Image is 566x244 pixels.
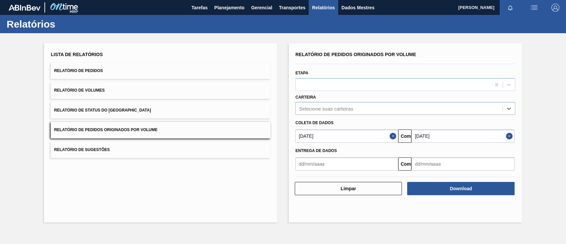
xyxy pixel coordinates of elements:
[401,161,416,167] font: Comeu
[411,157,514,171] input: dd/mm/aaaa
[51,82,271,99] button: Relatório de Volumes
[54,108,151,113] font: Relatório de Status do [GEOGRAPHIC_DATA]
[506,129,515,143] button: Fechar
[279,5,305,10] font: Transportes
[295,157,398,171] input: dd/mm/aaaa
[51,52,103,57] font: Lista de Relatórios
[51,122,271,138] button: Relatório de Pedidos Originados por Volume
[51,63,271,79] button: Relatório de Pedidos
[295,182,402,195] button: Limpar
[295,148,337,153] font: Entrega de dados
[214,5,244,10] font: Planejamento
[398,157,411,171] button: Comeu
[51,142,271,158] button: Relatório de Sugestões
[390,129,398,143] button: Fechar
[295,71,308,75] font: Etapa
[295,121,334,125] font: Coleta de dados
[7,19,55,30] font: Relatórios
[407,182,514,195] button: Download
[458,5,494,10] font: [PERSON_NAME]
[192,5,208,10] font: Tarefas
[551,4,559,12] img: Sair
[251,5,272,10] font: Gerencial
[398,129,411,143] button: Comeu
[9,5,40,11] img: TNhmsLtSVTkK8tSr43FrP2fwEKptu5GPRR3wAAAABJRU5ErkJggg==
[401,133,416,139] font: Comeu
[500,3,521,12] button: Notificações
[295,52,416,57] font: Relatório de Pedidos Originados por Volume
[411,129,514,143] input: dd/mm/aaaa
[295,129,398,143] input: dd/mm/aaaa
[54,68,103,73] font: Relatório de Pedidos
[341,186,356,191] font: Limpar
[312,5,335,10] font: Relatórios
[299,106,353,112] div: Selecione suas carteiras
[530,4,538,12] img: ações do usuário
[450,186,472,191] font: Download
[54,147,110,152] font: Relatório de Sugestões
[295,95,316,100] font: Carteira
[54,88,104,93] font: Relatório de Volumes
[54,128,157,132] font: Relatório de Pedidos Originados por Volume
[51,102,271,119] button: Relatório de Status do [GEOGRAPHIC_DATA]
[342,5,375,10] font: Dados Mestres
